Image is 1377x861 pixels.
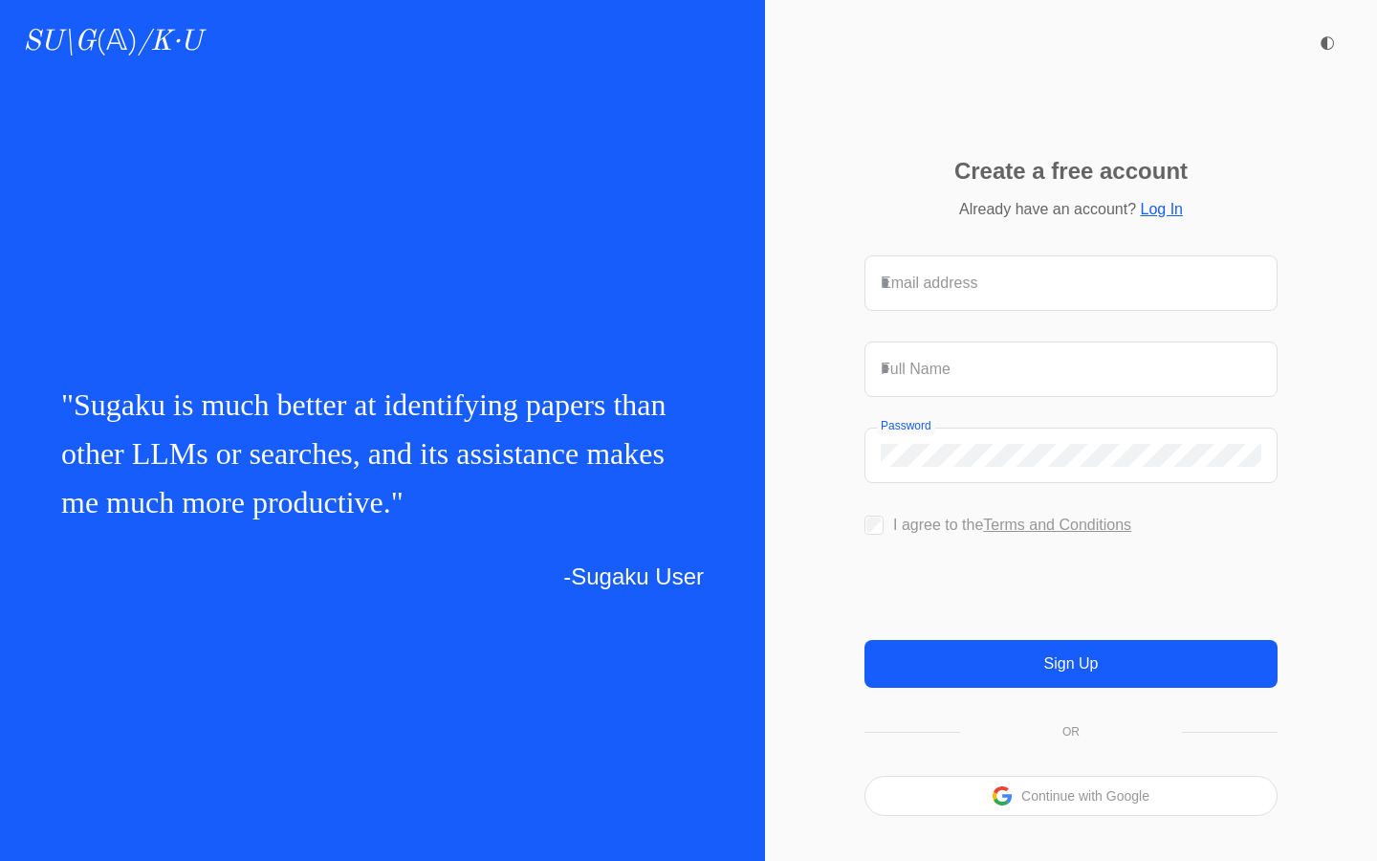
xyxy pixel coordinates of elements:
a: SU\G(𝔸)/K·U [23,25,202,59]
span: Sugaku is much better at identifying papers than other LLMs or searches, and its assistance makes... [61,387,666,519]
span: ◐ [1320,33,1335,51]
span: Already have an account? [959,201,1136,217]
p: Create a free account [954,160,1188,183]
button: Sign Up [864,640,1278,688]
i: SU\G [23,28,96,56]
p: " " [61,381,704,528]
button: Continue with Google [1021,789,1149,803]
p: -Sugaku User [61,559,704,595]
a: Log In [1140,201,1182,217]
a: Terms and Conditions [983,517,1131,533]
p: OR [1062,726,1080,738]
label: I agree to the [893,517,1131,533]
button: ◐ [1308,23,1346,61]
i: /K·U [138,28,202,56]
